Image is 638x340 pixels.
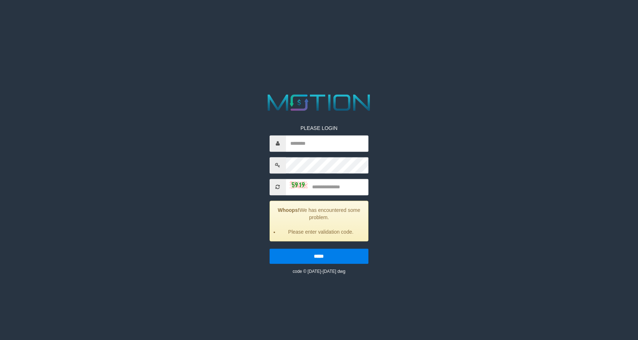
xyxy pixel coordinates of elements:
[278,207,300,213] strong: Whoops!
[292,269,345,274] small: code © [DATE]-[DATE] dwg
[270,201,369,241] div: We has encountered some problem.
[290,181,308,188] img: captcha
[279,228,363,235] li: Please enter validation code.
[270,124,369,132] p: PLEASE LOGIN
[263,91,375,114] img: MOTION_logo.png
